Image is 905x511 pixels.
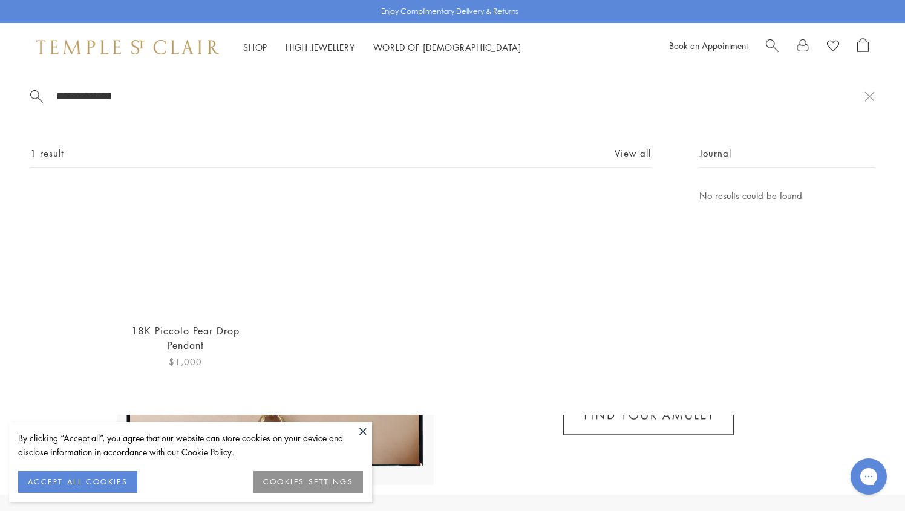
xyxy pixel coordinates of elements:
[30,146,64,161] span: 1 result
[123,188,248,313] img: 18K Piccolo Pear Drop Pendant
[615,146,651,160] a: View all
[845,454,893,499] iframe: Gorgias live chat messenger
[243,41,267,53] a: ShopShop
[36,40,219,54] img: Temple St. Clair
[699,146,731,161] span: Journal
[827,38,839,56] a: View Wishlist
[243,40,521,55] nav: Main navigation
[253,471,363,493] button: COOKIES SETTINGS
[18,471,137,493] button: ACCEPT ALL COOKIES
[169,355,202,369] span: $1,000
[373,41,521,53] a: World of [DEMOGRAPHIC_DATA]World of [DEMOGRAPHIC_DATA]
[669,39,748,51] a: Book an Appointment
[131,324,240,351] a: 18K Piccolo Pear Drop Pendant
[381,5,518,18] p: Enjoy Complimentary Delivery & Returns
[699,188,875,203] p: No results could be found
[286,41,355,53] a: High JewelleryHigh Jewellery
[18,431,363,459] div: By clicking “Accept all”, you agree that our website can store cookies on your device and disclos...
[766,38,779,56] a: Search
[857,38,869,56] a: Open Shopping Bag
